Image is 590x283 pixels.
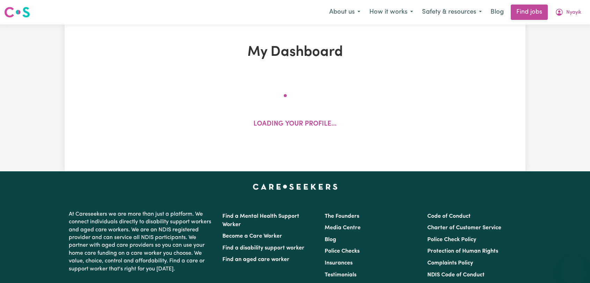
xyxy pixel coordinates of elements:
[551,5,586,20] button: My Account
[418,5,486,20] button: Safety & resources
[566,9,581,16] span: Nyayik
[427,214,471,219] a: Code of Conduct
[325,272,356,278] a: Testimonials
[325,5,365,20] button: About us
[427,237,476,243] a: Police Check Policy
[427,272,485,278] a: NDIS Code of Conduct
[365,5,418,20] button: How it works
[325,260,353,266] a: Insurances
[325,237,336,243] a: Blog
[486,5,508,20] a: Blog
[427,225,501,231] a: Charter of Customer Service
[325,248,360,254] a: Police Checks
[4,4,30,20] a: Careseekers logo
[253,119,337,129] p: Loading your profile...
[222,257,289,262] a: Find an aged care worker
[511,5,548,20] a: Find jobs
[146,44,444,61] h1: My Dashboard
[427,260,473,266] a: Complaints Policy
[325,214,359,219] a: The Founders
[562,255,584,277] iframe: Button to launch messaging window
[222,214,299,228] a: Find a Mental Health Support Worker
[253,184,338,189] a: Careseekers home page
[325,225,361,231] a: Media Centre
[222,245,304,251] a: Find a disability support worker
[4,6,30,18] img: Careseekers logo
[222,233,282,239] a: Become a Care Worker
[427,248,498,254] a: Protection of Human Rights
[69,208,214,276] p: At Careseekers we are more than just a platform. We connect individuals directly to disability su...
